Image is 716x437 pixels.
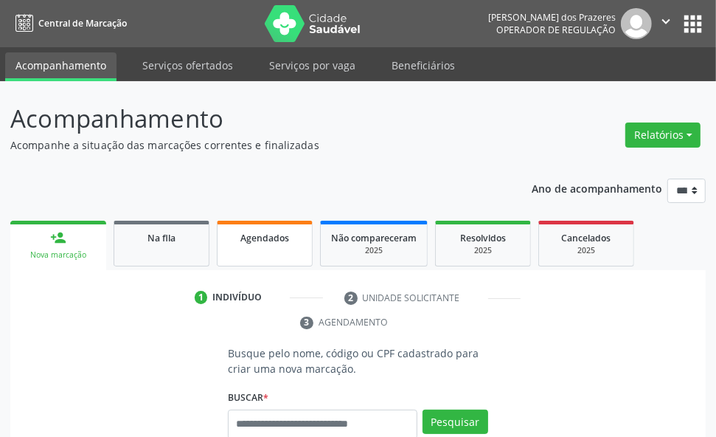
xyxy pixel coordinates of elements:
[658,13,674,30] i: 
[562,232,611,244] span: Cancelados
[621,8,652,39] img: img
[488,11,616,24] div: [PERSON_NAME] dos Prazeres
[10,11,127,35] a: Central de Marcação
[423,410,488,435] button: Pesquisar
[446,245,520,256] div: 2025
[147,232,175,244] span: Na fila
[496,24,616,36] span: Operador de regulação
[652,8,680,39] button: 
[21,250,96,261] div: Nova marcação
[228,387,268,410] label: Buscar
[381,52,465,78] a: Beneficiários
[331,245,417,256] div: 2025
[228,345,488,376] p: Busque pelo nome, código ou CPF cadastrado para criar uma nova marcação.
[212,291,262,304] div: Indivíduo
[10,137,497,153] p: Acompanhe a situação das marcações correntes e finalizadas
[259,52,366,78] a: Serviços por vaga
[38,17,127,30] span: Central de Marcação
[625,123,701,148] button: Relatórios
[195,291,208,304] div: 1
[240,232,289,244] span: Agendados
[460,232,506,244] span: Resolvidos
[5,52,117,81] a: Acompanhamento
[50,230,66,246] div: person_add
[680,11,706,37] button: apps
[549,245,623,256] div: 2025
[331,232,417,244] span: Não compareceram
[532,179,662,197] p: Ano de acompanhamento
[10,100,497,137] p: Acompanhamento
[132,52,243,78] a: Serviços ofertados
